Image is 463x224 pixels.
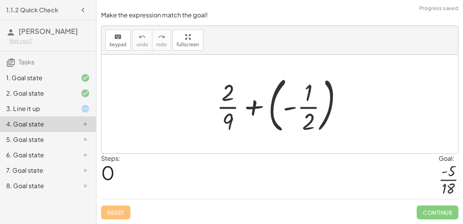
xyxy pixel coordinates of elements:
[6,73,68,83] div: 1. Goal state
[81,120,90,129] i: Task not started.
[172,30,203,51] button: fullscreen
[6,120,68,129] div: 4. Goal state
[158,32,165,42] i: redo
[81,150,90,160] i: Task not started.
[81,135,90,144] i: Task not started.
[6,89,68,98] div: 2. Goal state
[114,32,122,42] i: keyboard
[101,161,115,184] span: 0
[81,89,90,98] i: Task finished and correct.
[152,30,171,51] button: redoredo
[156,42,167,47] span: redo
[19,27,78,35] span: [PERSON_NAME]
[110,42,127,47] span: keypad
[101,11,458,20] p: Make the expression match the goal!
[6,150,68,160] div: 6. Goal state
[9,37,90,45] div: Not you?
[81,73,90,83] i: Task finished and correct.
[137,42,148,47] span: undo
[101,154,120,162] label: Steps:
[6,135,68,144] div: 5. Goal state
[419,5,458,12] span: Progress saved
[139,32,146,42] i: undo
[81,166,90,175] i: Task not started.
[177,42,199,47] span: fullscreen
[19,58,34,66] span: Tasks
[132,30,152,51] button: undoundo
[6,104,68,113] div: 3. Line it up
[81,104,90,113] i: Task started.
[6,166,68,175] div: 7. Goal state
[81,181,90,190] i: Task not started.
[105,30,131,51] button: keyboardkeypad
[439,154,458,163] div: Goal:
[6,181,68,190] div: 8. Goal state
[6,5,58,15] h4: 1.1.2 Quick Check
